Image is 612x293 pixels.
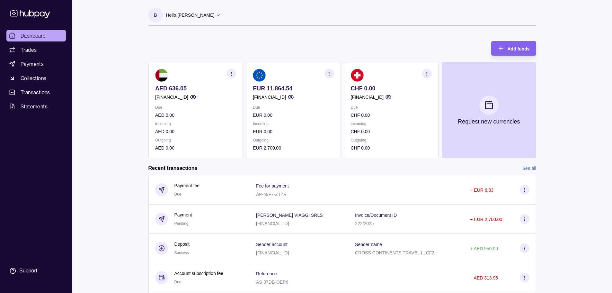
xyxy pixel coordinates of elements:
span: Payments [21,60,44,68]
p: [FINANCIAL_ID] [350,94,384,101]
p: CHF 0.00 [350,128,431,135]
p: CHF 0.00 [350,144,431,151]
p: + AED 950.00 [470,246,498,251]
button: Add funds [491,41,536,56]
p: − AED 313.95 [470,275,498,280]
p: [FINANCIAL_ID] [256,221,289,226]
p: Incoming [155,120,236,127]
p: Incoming [350,120,431,127]
span: Trades [21,46,37,54]
a: Collections [6,72,66,84]
a: Support [6,264,66,278]
p: Deposit [174,241,190,248]
p: Outgoing [253,137,334,144]
p: Sender account [256,242,288,247]
img: ae [155,69,168,82]
a: Payments [6,58,66,70]
p: − EUR 6.83 [470,188,493,193]
p: Incoming [253,120,334,127]
a: Transactions [6,87,66,98]
p: Reference [256,271,277,276]
p: Due [350,104,431,111]
p: Payment [174,211,192,218]
p: Account subscription fee [174,270,224,277]
p: EUR 2,700.00 [253,144,334,151]
img: eu [253,69,266,82]
p: Due [155,104,236,111]
a: Dashboard [6,30,66,41]
p: EUR 0.00 [253,112,334,119]
span: Transactions [21,88,50,96]
p: AED 0.00 [155,112,236,119]
p: Sender name [355,242,382,247]
p: EUR 0.00 [253,128,334,135]
p: [FINANCIAL_ID] [155,94,188,101]
span: Statements [21,103,48,110]
p: Invoice/Document ID [355,213,397,218]
span: Due [174,192,182,197]
p: [PERSON_NAME] VIAGGI SRLS [256,213,323,218]
img: ch [350,69,363,82]
p: AED 0.00 [155,144,236,151]
span: Collections [21,74,46,82]
p: AED 0.00 [155,128,236,135]
p: [FINANCIAL_ID] [256,250,289,255]
p: AS-37DB-OEP6 [256,279,288,285]
p: Outgoing [350,137,431,144]
a: Statements [6,101,66,112]
p: CROSS CONTINENTS TRAVEL LLCFZ [355,250,435,255]
p: AED 636.05 [155,85,236,92]
p: CHF 0.00 [350,112,431,119]
span: Add funds [507,46,529,51]
button: Request new currencies [441,62,536,158]
span: Success [174,251,189,255]
p: Payment fee [174,182,200,189]
p: Hello, [PERSON_NAME] [166,12,215,19]
p: Outgoing [155,137,236,144]
p: [FINANCIAL_ID] [253,94,286,101]
p: CHF 0.00 [350,85,431,92]
span: Due [174,280,182,284]
p: AP-49F7-ZT7R [256,192,287,197]
p: 222/2025 [355,221,374,226]
span: Dashboard [21,32,46,40]
p: Due [253,104,334,111]
a: See all [522,165,536,172]
p: EUR 11,864.54 [253,85,334,92]
p: Request new currencies [458,118,520,125]
h2: Recent transactions [148,165,198,172]
span: Pending [174,221,189,226]
p: − EUR 2,700.00 [470,217,502,222]
p: B [154,12,157,19]
div: Support [19,267,37,274]
p: Fee for payment [256,183,289,188]
a: Trades [6,44,66,56]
